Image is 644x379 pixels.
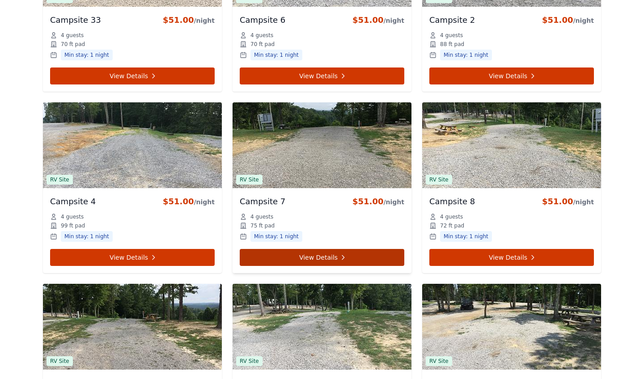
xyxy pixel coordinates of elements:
span: RV Site [47,175,73,185]
div: $51.00 [163,14,215,26]
span: Min stay: 1 night [440,50,492,60]
span: /night [573,198,594,206]
img: Campsite 12 [422,284,601,370]
span: 72 ft pad [440,222,464,229]
span: Min stay: 1 night [250,50,302,60]
a: View Details [50,67,215,84]
span: 88 ft pad [440,41,464,48]
a: View Details [240,67,404,84]
span: /night [383,17,404,24]
span: /night [194,198,215,206]
a: View Details [240,249,404,266]
span: 70 ft pad [61,41,85,48]
a: View Details [429,249,594,266]
h3: Campsite 6 [240,14,285,26]
span: /night [194,17,215,24]
a: View Details [429,67,594,84]
span: Min stay: 1 night [61,50,113,60]
img: Campsite 4 [43,102,222,188]
div: $51.00 [542,195,594,208]
h3: Campsite 33 [50,14,101,26]
h3: Campsite 4 [50,195,96,208]
div: $51.00 [352,14,404,26]
img: Campsite 8 [422,102,601,188]
span: RV Site [236,356,263,366]
div: $51.00 [163,195,215,208]
img: Campsite 7 [233,102,411,188]
span: /night [573,17,594,24]
span: 4 guests [440,213,463,220]
img: Campsite 11 [233,284,411,370]
span: 75 ft pad [250,222,275,229]
a: View Details [50,249,215,266]
span: RV Site [236,175,263,185]
span: 70 ft pad [250,41,275,48]
span: Min stay: 1 night [250,231,302,242]
span: 4 guests [440,32,463,39]
span: RV Site [47,356,73,366]
span: /night [383,198,404,206]
span: 4 guests [61,213,84,220]
span: 4 guests [250,32,273,39]
h3: Campsite 7 [240,195,285,208]
span: 4 guests [250,213,273,220]
h3: Campsite 2 [429,14,475,26]
span: 99 ft pad [61,222,85,229]
img: Campsite 10 [43,284,222,370]
div: $51.00 [542,14,594,26]
span: Min stay: 1 night [61,231,113,242]
div: $51.00 [352,195,404,208]
span: RV Site [426,356,452,366]
span: 4 guests [61,32,84,39]
h3: Campsite 8 [429,195,475,208]
span: RV Site [426,175,452,185]
span: Min stay: 1 night [440,231,492,242]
